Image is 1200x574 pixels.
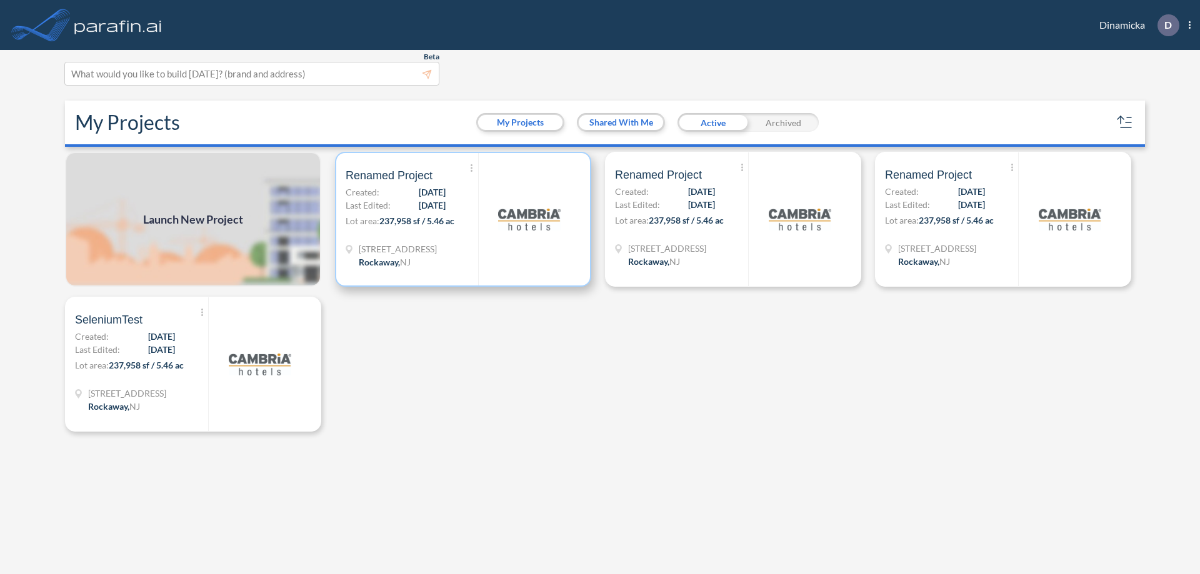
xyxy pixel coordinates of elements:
[143,211,243,228] span: Launch New Project
[75,343,120,356] span: Last Edited:
[1164,19,1172,31] p: D
[129,401,140,412] span: NJ
[359,257,400,267] span: Rockaway ,
[628,242,706,255] span: 321 Mt Hope Ave
[65,152,321,287] img: add
[88,401,129,412] span: Rockaway ,
[898,256,939,267] span: Rockaway ,
[649,215,724,225] span: 237,958 sf / 5.46 ac
[615,198,660,211] span: Last Edited:
[919,215,994,225] span: 237,958 sf / 5.46 ac
[424,52,439,62] span: Beta
[885,198,930,211] span: Last Edited:
[615,185,649,198] span: Created:
[1081,14,1191,36] div: Dinamicka
[898,255,950,268] div: Rockaway, NJ
[148,330,175,343] span: [DATE]
[109,360,184,370] span: 237,958 sf / 5.46 ac
[478,115,562,130] button: My Projects
[677,113,748,132] div: Active
[379,215,454,226] span: 237,958 sf / 5.46 ac
[958,185,985,198] span: [DATE]
[359,255,411,269] div: Rockaway, NJ
[885,215,919,225] span: Lot area:
[579,115,663,130] button: Shared With Me
[75,111,180,134] h2: My Projects
[615,215,649,225] span: Lot area:
[769,188,831,250] img: logo
[346,168,432,183] span: Renamed Project
[628,255,680,268] div: Rockaway, NJ
[88,400,140,413] div: Rockaway, NJ
[615,167,702,182] span: Renamed Project
[72,12,164,37] img: logo
[498,188,561,250] img: logo
[885,185,919,198] span: Created:
[958,198,985,211] span: [DATE]
[65,152,321,287] a: Launch New Project
[419,186,446,199] span: [DATE]
[628,256,669,267] span: Rockaway ,
[898,242,976,255] span: 321 Mt Hope Ave
[75,312,142,327] span: SeleniumTest
[939,256,950,267] span: NJ
[346,199,391,212] span: Last Edited:
[346,186,379,199] span: Created:
[75,360,109,370] span: Lot area:
[400,257,411,267] span: NJ
[669,256,680,267] span: NJ
[1039,188,1101,250] img: logo
[148,343,175,356] span: [DATE]
[688,185,715,198] span: [DATE]
[885,167,972,182] span: Renamed Project
[346,215,379,226] span: Lot area:
[359,242,437,255] span: 321 Mt Hope Ave
[88,387,166,400] span: 321 Mt Hope Ave
[75,330,109,343] span: Created:
[419,199,446,212] span: [DATE]
[688,198,715,211] span: [DATE]
[748,113,819,132] div: Archived
[229,333,291,395] img: logo
[1115,112,1135,132] button: sort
